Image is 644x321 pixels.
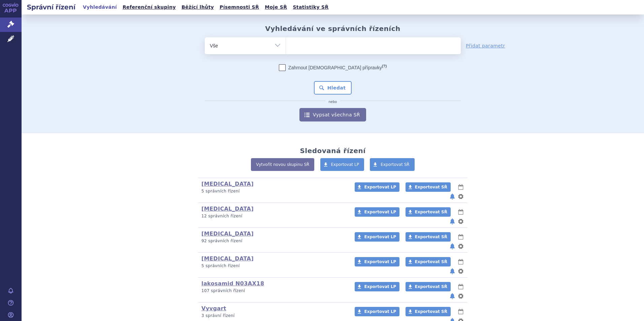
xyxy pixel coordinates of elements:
[263,3,289,12] a: Moje SŘ
[201,313,346,319] p: 3 správní řízení
[449,217,456,225] button: notifikace
[201,238,346,244] p: 92 správních řízení
[466,42,505,49] a: Přidat parametr
[355,282,399,291] a: Exportovat LP
[320,158,364,171] a: Exportovat LP
[457,292,464,300] button: nastavení
[201,263,346,269] p: 5 správních řízení
[406,207,451,217] a: Exportovat SŘ
[382,64,387,68] abbr: (?)
[355,232,399,242] a: Exportovat LP
[355,182,399,192] a: Exportovat LP
[364,185,396,189] span: Exportovat LP
[300,147,365,155] h2: Sledovaná řízení
[355,307,399,316] a: Exportovat LP
[415,185,447,189] span: Exportovat SŘ
[457,242,464,250] button: nastavení
[457,267,464,275] button: nastavení
[457,217,464,225] button: nastavení
[449,267,456,275] button: notifikace
[201,188,346,194] p: 5 správních řízení
[415,284,447,289] span: Exportovat SŘ
[201,206,254,212] a: [MEDICAL_DATA]
[457,208,464,216] button: lhůty
[279,64,387,71] label: Zahrnout [DEMOGRAPHIC_DATA] přípravky
[180,3,216,12] a: Běžící lhůty
[364,210,396,214] span: Exportovat LP
[457,183,464,191] button: lhůty
[325,100,341,104] i: nebo
[415,259,447,264] span: Exportovat SŘ
[406,232,451,242] a: Exportovat SŘ
[355,257,399,266] a: Exportovat LP
[364,259,396,264] span: Exportovat LP
[201,280,264,287] a: lakosamid N03AX18
[201,230,254,237] a: [MEDICAL_DATA]
[406,307,451,316] a: Exportovat SŘ
[314,81,352,95] button: Hledat
[364,309,396,314] span: Exportovat LP
[81,3,119,12] a: Vyhledávání
[415,235,447,239] span: Exportovat SŘ
[370,158,415,171] a: Exportovat SŘ
[457,308,464,316] button: lhůty
[201,213,346,219] p: 12 správních řízení
[406,257,451,266] a: Exportovat SŘ
[121,3,178,12] a: Referenční skupiny
[415,309,447,314] span: Exportovat SŘ
[457,258,464,266] button: lhůty
[449,292,456,300] button: notifikace
[364,284,396,289] span: Exportovat LP
[415,210,447,214] span: Exportovat SŘ
[201,181,254,187] a: [MEDICAL_DATA]
[201,288,346,294] p: 107 správních řízení
[251,158,314,171] a: Vytvořit novou skupinu SŘ
[201,255,254,262] a: [MEDICAL_DATA]
[22,2,81,12] h2: Správní řízení
[406,282,451,291] a: Exportovat SŘ
[201,305,226,312] a: Vyvgart
[331,162,359,167] span: Exportovat LP
[457,192,464,201] button: nastavení
[265,25,400,33] h2: Vyhledávání ve správních řízeních
[381,162,410,167] span: Exportovat SŘ
[457,283,464,291] button: lhůty
[299,108,366,121] a: Vypsat všechna SŘ
[449,242,456,250] button: notifikace
[449,192,456,201] button: notifikace
[291,3,330,12] a: Statistiky SŘ
[406,182,451,192] a: Exportovat SŘ
[218,3,261,12] a: Písemnosti SŘ
[364,235,396,239] span: Exportovat LP
[457,233,464,241] button: lhůty
[355,207,399,217] a: Exportovat LP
